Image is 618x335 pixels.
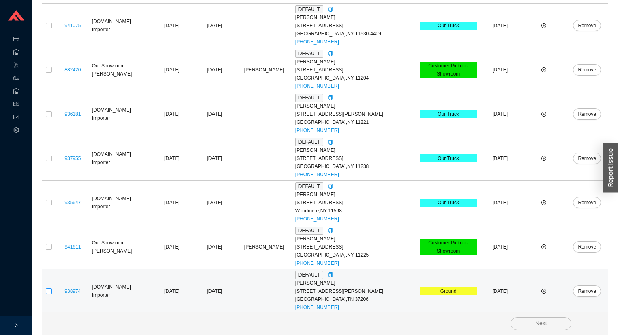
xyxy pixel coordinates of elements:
[578,66,596,74] span: Remove
[541,23,546,28] span: plus-circle
[295,279,416,287] div: [PERSON_NAME]
[578,243,596,251] span: Remove
[295,287,416,295] div: [STREET_ADDRESS][PERSON_NAME]
[295,83,339,89] a: [PHONE_NUMBER]
[64,288,81,294] a: 938974
[13,98,19,111] span: read
[295,172,339,177] a: [PHONE_NUMBER]
[295,295,416,303] div: [GEOGRAPHIC_DATA] , TN 37206
[420,110,477,118] div: Our Truck
[420,154,477,162] div: Our Truck
[64,23,81,28] a: 941075
[149,92,195,136] td: [DATE]
[578,110,596,118] span: Remove
[541,156,546,161] span: plus-circle
[92,283,148,299] div: [DOMAIN_NAME] Importer
[328,184,333,189] span: copy
[541,289,546,294] span: plus-circle
[295,235,416,243] div: [PERSON_NAME]
[573,20,601,31] button: Remove
[328,50,333,58] div: Copy
[149,225,195,269] td: [DATE]
[149,181,195,225] td: [DATE]
[328,140,333,145] span: copy
[295,190,416,199] div: [PERSON_NAME]
[328,271,333,279] div: Copy
[295,216,339,222] a: [PHONE_NUMBER]
[541,67,546,72] span: plus-circle
[578,22,596,30] span: Remove
[295,22,416,30] div: [STREET_ADDRESS]
[64,67,81,73] a: 882420
[573,285,601,297] button: Remove
[13,124,19,137] span: setting
[295,162,416,171] div: [GEOGRAPHIC_DATA] , NY 11238
[328,228,333,233] span: copy
[295,30,416,38] div: [GEOGRAPHIC_DATA] , NY 11530-4409
[295,50,323,58] span: DEFAULT
[573,197,601,208] button: Remove
[64,156,81,161] a: 937955
[479,225,521,269] td: [DATE]
[511,317,571,330] button: Next
[295,154,416,162] div: [STREET_ADDRESS]
[295,146,416,154] div: [PERSON_NAME]
[328,95,333,100] span: copy
[295,271,323,279] span: DEFAULT
[479,136,521,181] td: [DATE]
[295,102,416,110] div: [PERSON_NAME]
[295,94,323,102] span: DEFAULT
[92,62,148,78] div: Our Showroom [PERSON_NAME]
[196,154,233,162] div: [DATE]
[573,64,601,76] button: Remove
[479,48,521,92] td: [DATE]
[541,244,546,249] span: plus-circle
[196,22,233,30] div: [DATE]
[541,112,546,117] span: plus-circle
[328,7,333,12] span: copy
[295,207,416,215] div: Woodmere , NY 11598
[64,244,81,250] a: 941611
[92,17,148,34] div: [DOMAIN_NAME] Importer
[295,182,323,190] span: DEFAULT
[328,5,333,13] div: Copy
[13,33,19,46] span: credit-card
[14,323,19,328] span: right
[295,260,339,266] a: [PHONE_NUMBER]
[92,239,148,255] div: Our Showroom [PERSON_NAME]
[295,58,416,66] div: [PERSON_NAME]
[420,199,477,207] div: Our Truck
[64,200,81,205] a: 935647
[196,199,233,207] div: [DATE]
[573,241,601,253] button: Remove
[295,227,323,235] span: DEFAULT
[578,154,596,162] span: Remove
[295,13,416,22] div: [PERSON_NAME]
[92,195,148,211] div: [DOMAIN_NAME] Importer
[235,225,294,269] td: [PERSON_NAME]
[479,181,521,225] td: [DATE]
[235,48,294,92] td: [PERSON_NAME]
[196,110,233,118] div: [DATE]
[328,272,333,277] span: copy
[295,305,339,310] a: [PHONE_NUMBER]
[64,111,81,117] a: 936181
[328,227,333,235] div: Copy
[295,199,416,207] div: [STREET_ADDRESS]
[295,118,416,126] div: [GEOGRAPHIC_DATA] , NY 11221
[295,243,416,251] div: [STREET_ADDRESS]
[328,94,333,102] div: Copy
[420,22,477,30] div: Our Truck
[420,287,477,295] div: Ground
[295,5,323,13] span: DEFAULT
[295,66,416,74] div: [STREET_ADDRESS]
[541,200,546,205] span: plus-circle
[295,74,416,82] div: [GEOGRAPHIC_DATA] , NY 11204
[420,239,477,255] div: Customer Pickup - Showroom
[92,106,148,122] div: [DOMAIN_NAME] Importer
[578,199,596,207] span: Remove
[196,243,233,251] div: [DATE]
[328,182,333,190] div: Copy
[479,92,521,136] td: [DATE]
[573,153,601,164] button: Remove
